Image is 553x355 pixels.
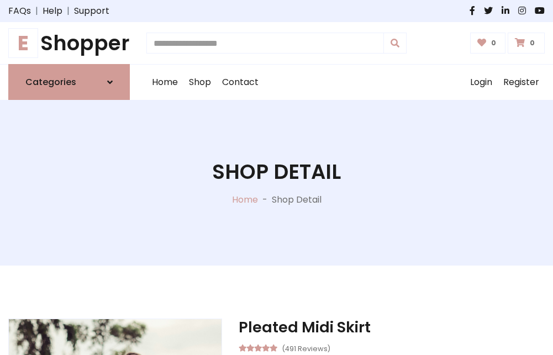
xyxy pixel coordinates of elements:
p: - [258,193,272,206]
a: EShopper [8,31,130,55]
a: Help [43,4,62,18]
small: (491 Reviews) [282,341,330,354]
p: Shop Detail [272,193,322,206]
a: Support [74,4,109,18]
a: 0 [508,33,545,54]
a: Shop [183,65,217,100]
span: 0 [527,38,538,48]
h3: Pleated Midi Skirt [239,319,545,336]
span: | [62,4,74,18]
a: 0 [470,33,506,54]
h1: Shop Detail [212,160,341,184]
a: Home [232,193,258,206]
a: Login [465,65,498,100]
a: Contact [217,65,264,100]
h1: Shopper [8,31,130,55]
a: FAQs [8,4,31,18]
span: 0 [488,38,499,48]
span: | [31,4,43,18]
h6: Categories [25,77,76,87]
a: Register [498,65,545,100]
span: E [8,28,38,58]
a: Home [146,65,183,100]
a: Categories [8,64,130,100]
